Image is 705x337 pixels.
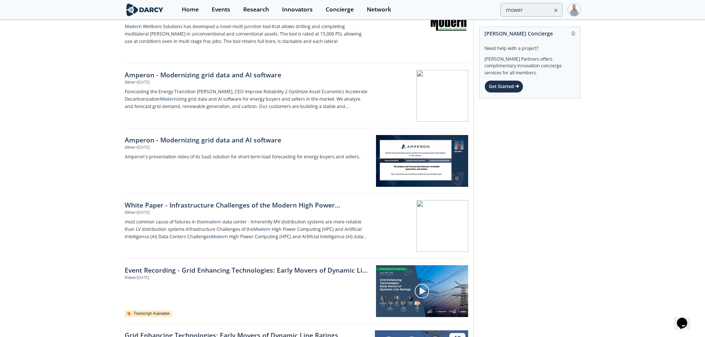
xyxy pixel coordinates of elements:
[571,31,575,36] img: information.svg
[125,23,139,30] strong: Moder
[125,23,370,45] p: n Wellbore Solutions has developed a novel multi junction tool that allows drilling and completin...
[125,193,468,259] a: White Paper - Infrastructure Challenges of the Modern High Power Computing (HPC) and Artificial I...
[125,310,172,317] div: Transcript Available
[136,145,150,151] div: • [DATE]
[125,210,136,216] div: Other
[282,7,313,13] div: Innovators
[125,128,468,193] a: Amperon - Modernizing grid data and AI software Other •[DATE] Amperon's presentation video of its...
[125,153,370,161] p: Amperon's presentation video of its SaaS solution for short-term load forecasting for energy buye...
[125,200,370,210] div: White Paper - Infrastructure Challenges of the Modern High Power Computing (HPC) and Artificial I...
[125,80,136,85] div: Other
[136,210,150,216] div: • [DATE]
[125,3,165,16] img: logo-wide.svg
[125,145,136,151] div: Other
[414,283,430,299] img: play-chapters-gray.svg
[212,7,230,13] div: Events
[160,96,174,102] strong: Moder
[125,70,370,80] div: Amperon - Modernizing grid data and AI software
[326,7,354,13] div: Concierge
[125,63,468,128] a: Amperon - Modernizing grid data and AI software Other •[DATE] Forecasting the Energy Transition [...
[125,88,370,110] p: Forecasting the Energy Transition [PERSON_NAME], CEO Improve Reliability 2 Optimize Asset Economi...
[135,275,149,281] div: • [DATE]
[500,3,563,17] input: Advanced Search
[484,27,575,40] div: [PERSON_NAME] Concierge
[674,307,698,330] iframe: chat widget
[243,7,269,13] div: Research
[484,40,575,52] div: Need help with a project?
[211,233,225,240] strong: Moder
[568,3,581,16] img: Profile
[125,265,371,275] a: Event Recording - Grid Enhancing Technologies: Early Movers of Dynamic Line Ratings
[125,275,135,281] div: Video
[367,7,391,13] div: Network
[204,219,218,225] strong: moder
[136,80,150,85] div: • [DATE]
[430,6,467,42] img: Modern Wellbore Solutions
[125,135,370,145] div: Amperon - Modernizing grid data and AI software
[125,218,370,240] p: most common cause of failures in the n data center - Inherently MV distribution systems are more ...
[484,52,575,76] div: [PERSON_NAME] Partners offers complimentary innovation concierge services for all members.
[182,7,199,13] div: Home
[484,80,523,93] div: Get Started
[254,226,268,232] strong: Moder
